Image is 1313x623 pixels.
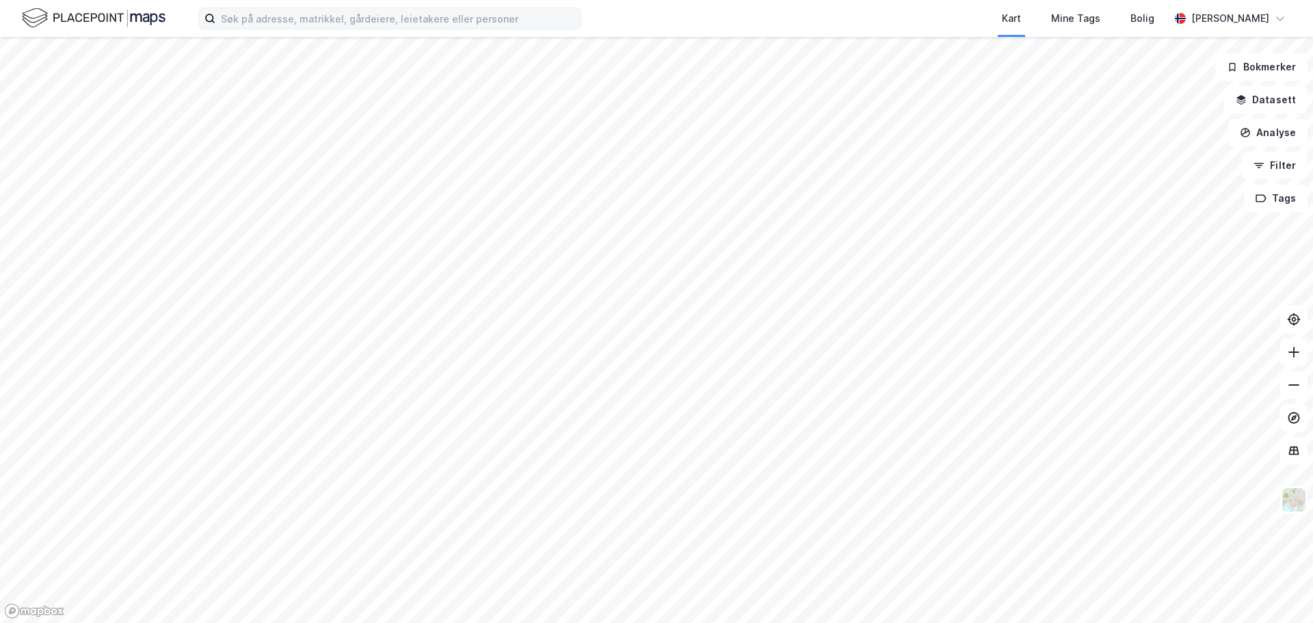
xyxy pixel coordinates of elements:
[215,8,581,29] input: Søk på adresse, matrikkel, gårdeiere, leietakere eller personer
[1245,557,1313,623] div: Kontrollprogram for chat
[1130,10,1154,27] div: Bolig
[1051,10,1100,27] div: Mine Tags
[1002,10,1021,27] div: Kart
[22,6,165,30] img: logo.f888ab2527a4732fd821a326f86c7f29.svg
[1191,10,1269,27] div: [PERSON_NAME]
[1245,557,1313,623] iframe: Chat Widget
